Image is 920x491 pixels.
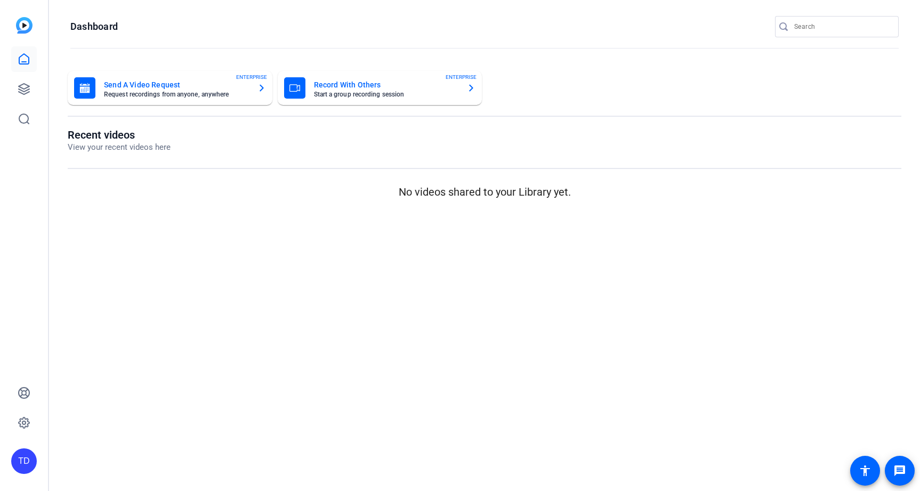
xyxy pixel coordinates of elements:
mat-card-title: Record With Others [314,78,459,91]
mat-icon: accessibility [859,464,871,477]
img: blue-gradient.svg [16,17,33,34]
p: View your recent videos here [68,141,171,154]
mat-card-subtitle: Request recordings from anyone, anywhere [104,91,249,98]
h1: Dashboard [70,20,118,33]
mat-card-subtitle: Start a group recording session [314,91,459,98]
mat-icon: message [893,464,906,477]
p: No videos shared to your Library yet. [68,184,901,200]
span: ENTERPRISE [236,73,267,81]
button: Record With OthersStart a group recording sessionENTERPRISE [278,71,482,105]
span: ENTERPRISE [446,73,477,81]
h1: Recent videos [68,128,171,141]
mat-card-title: Send A Video Request [104,78,249,91]
input: Search [794,20,890,33]
div: TD [11,448,37,474]
button: Send A Video RequestRequest recordings from anyone, anywhereENTERPRISE [68,71,272,105]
